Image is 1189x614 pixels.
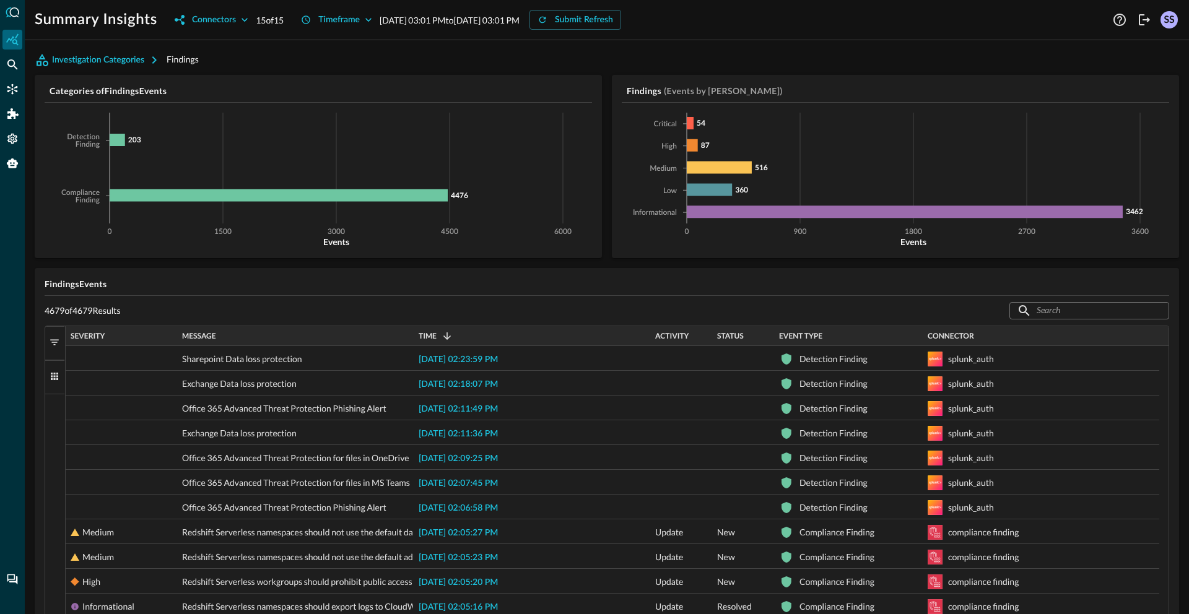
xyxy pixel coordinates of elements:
[928,401,943,416] svg: Splunk
[685,228,689,236] tspan: 0
[419,479,498,488] span: [DATE] 02:07:45 PM
[799,470,868,495] div: Detection Finding
[451,191,468,200] tspan: 4476
[82,520,114,545] div: Medium
[735,185,748,194] tspan: 360
[82,569,100,594] div: High
[1018,228,1035,236] tspan: 2700
[928,574,943,589] svg: Amazon Security Lake
[419,454,498,463] span: [DATE] 02:09:25 PM
[799,421,868,446] div: Detection Finding
[529,10,621,30] button: Submit Refresh
[71,332,105,340] span: Severity
[755,163,768,172] tspan: 516
[419,430,498,438] span: [DATE] 02:11:36 PM
[2,129,22,149] div: Settings
[928,451,943,465] svg: Splunk
[419,355,498,364] span: [DATE] 02:23:59 PM
[256,14,284,27] p: 15 of 15
[45,278,1169,290] h5: Findings Events
[717,520,735,545] span: New
[1126,207,1143,216] tspan: 3462
[35,10,157,30] h1: Summary Insights
[67,134,100,141] tspan: Detection
[294,10,380,30] button: Timeframe
[214,228,232,236] tspan: 1500
[717,332,744,340] span: Status
[627,85,661,97] h5: Findings
[419,504,498,512] span: [DATE] 02:06:58 PM
[35,50,167,70] button: Investigation Categories
[697,118,705,128] tspan: 54
[45,305,121,316] p: 4679 of 4679 Results
[1161,11,1178,28] div: SS
[76,197,100,204] tspan: Finding
[182,495,386,520] span: Office 365 Advanced Threat Protection Phishing Alert
[2,30,22,50] div: Summary Insights
[128,135,141,144] tspan: 203
[76,141,100,149] tspan: Finding
[799,495,868,520] div: Detection Finding
[799,569,874,594] div: Compliance Finding
[419,578,498,587] span: [DATE] 02:05:20 PM
[1135,10,1154,30] button: Logout
[182,347,302,371] span: Sharepoint Data loss protection
[928,525,943,540] svg: Amazon Security Lake
[664,85,783,97] h5: (Events by [PERSON_NAME])
[182,569,412,594] span: Redshift Serverless workgroups should prohibit public access
[948,569,1019,594] div: compliance finding
[419,529,498,537] span: [DATE] 02:05:27 PM
[182,545,466,569] span: Redshift Serverless namespaces should not use the default admin username
[928,426,943,441] svg: Splunk
[655,332,689,340] span: Activity
[50,85,592,97] h5: Categories of Findings Events
[555,12,613,28] div: Submit Refresh
[928,475,943,490] svg: Splunk
[2,153,22,173] div: Query Agent
[82,545,114,569] div: Medium
[948,470,994,495] div: splunk_auth
[928,550,943,564] svg: Amazon Security Lake
[661,143,677,150] tspan: High
[905,228,922,236] tspan: 1800
[655,545,683,569] span: Update
[3,104,23,124] div: Addons
[948,545,1019,569] div: compliance finding
[419,553,498,562] span: [DATE] 02:05:23 PM
[167,10,256,30] button: Connectors
[633,209,677,217] tspan: Informational
[182,332,216,340] span: Message
[799,371,868,396] div: Detection Finding
[182,470,410,495] span: Office 365 Advanced Threat Protection for files in MS Teams
[948,371,994,396] div: splunk_auth
[1110,10,1130,30] button: Help
[419,380,498,389] span: [DATE] 02:18:07 PM
[663,188,677,195] tspan: Low
[655,569,683,594] span: Update
[654,121,677,128] tspan: Critical
[799,446,868,470] div: Detection Finding
[799,520,874,545] div: Compliance Finding
[799,545,874,569] div: Compliance Finding
[182,446,409,470] span: Office 365 Advanced Threat Protection for files in OneDrive
[328,228,345,236] tspan: 3000
[717,545,735,569] span: New
[192,12,236,28] div: Connectors
[928,376,943,391] svg: Splunk
[928,332,974,340] span: Connector
[900,236,926,247] tspan: Events
[182,396,386,421] span: Office 365 Advanced Threat Protection Phishing Alert
[948,446,994,470] div: splunk_auth
[380,14,520,27] p: [DATE] 03:01 PM to [DATE] 03:01 PM
[182,371,297,396] span: Exchange Data loss protection
[717,569,735,594] span: New
[779,332,822,340] span: Event Type
[318,12,360,28] div: Timeframe
[182,421,297,446] span: Exchange Data loss protection
[948,347,994,371] div: splunk_auth
[2,79,22,99] div: Connectors
[928,599,943,614] svg: Amazon Security Lake
[948,520,1019,545] div: compliance finding
[419,405,498,413] span: [DATE] 02:11:49 PM
[2,569,22,589] div: Chat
